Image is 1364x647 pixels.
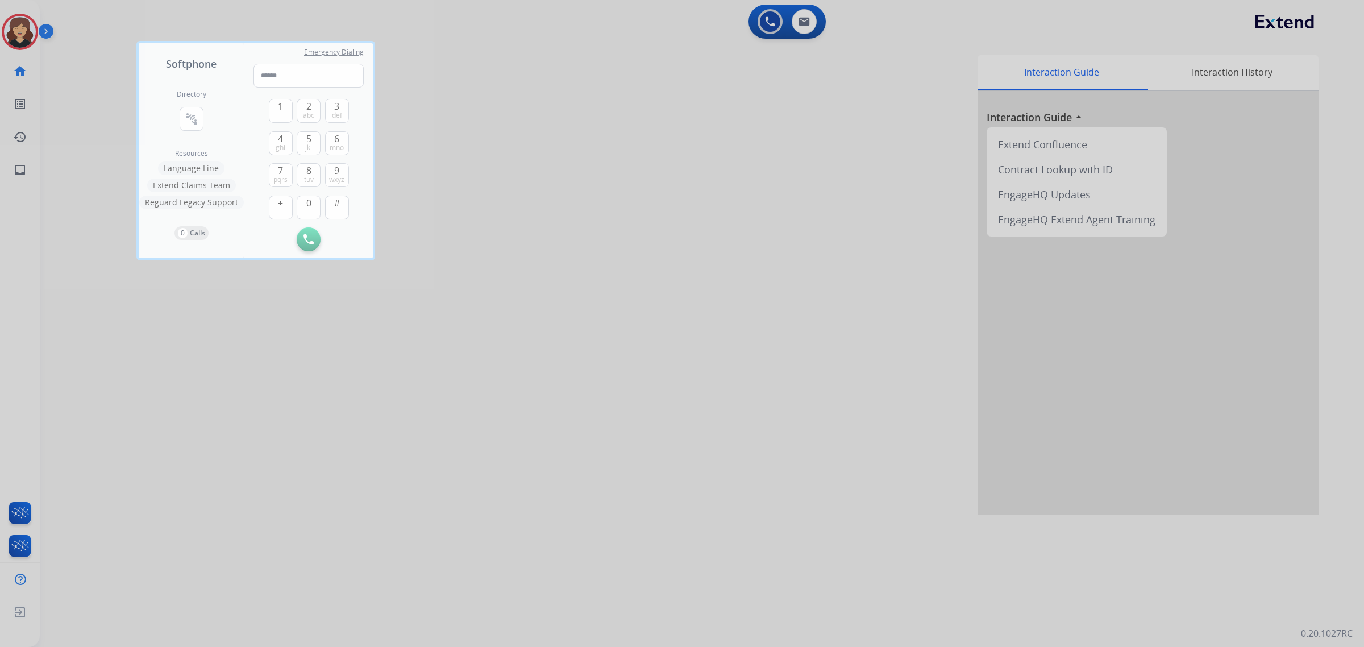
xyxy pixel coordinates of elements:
p: Calls [190,228,205,238]
button: # [325,196,349,219]
button: 5jkl [297,131,321,155]
span: mno [330,143,344,152]
button: 0Calls [174,226,209,240]
span: 7 [278,164,283,177]
button: 9wxyz [325,163,349,187]
span: jkl [305,143,312,152]
button: 8tuv [297,163,321,187]
button: 1 [269,99,293,123]
button: Extend Claims Team [147,179,236,192]
button: 0 [297,196,321,219]
button: Language Line [158,161,224,175]
span: Resources [175,149,208,158]
span: 4 [278,132,283,146]
button: 4ghi [269,131,293,155]
span: 9 [334,164,339,177]
button: + [269,196,293,219]
p: 0.20.1027RC [1301,627,1353,640]
button: Reguard Legacy Support [139,196,244,209]
span: + [278,196,283,210]
span: 6 [334,132,339,146]
span: 2 [306,99,311,113]
span: 1 [278,99,283,113]
h2: Directory [177,90,206,99]
button: 2abc [297,99,321,123]
span: Softphone [166,56,217,72]
span: 3 [334,99,339,113]
span: tuv [304,175,314,184]
span: Emergency Dialing [304,48,364,57]
span: def [332,111,342,120]
button: 6mno [325,131,349,155]
button: 7pqrs [269,163,293,187]
span: 0 [306,196,311,210]
span: # [334,196,340,210]
img: call-button [303,234,314,244]
span: 8 [306,164,311,177]
mat-icon: connect_without_contact [185,112,198,126]
span: 5 [306,132,311,146]
button: 3def [325,99,349,123]
span: pqrs [273,175,288,184]
span: wxyz [329,175,344,184]
span: ghi [276,143,285,152]
p: 0 [178,228,188,238]
span: abc [303,111,314,120]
